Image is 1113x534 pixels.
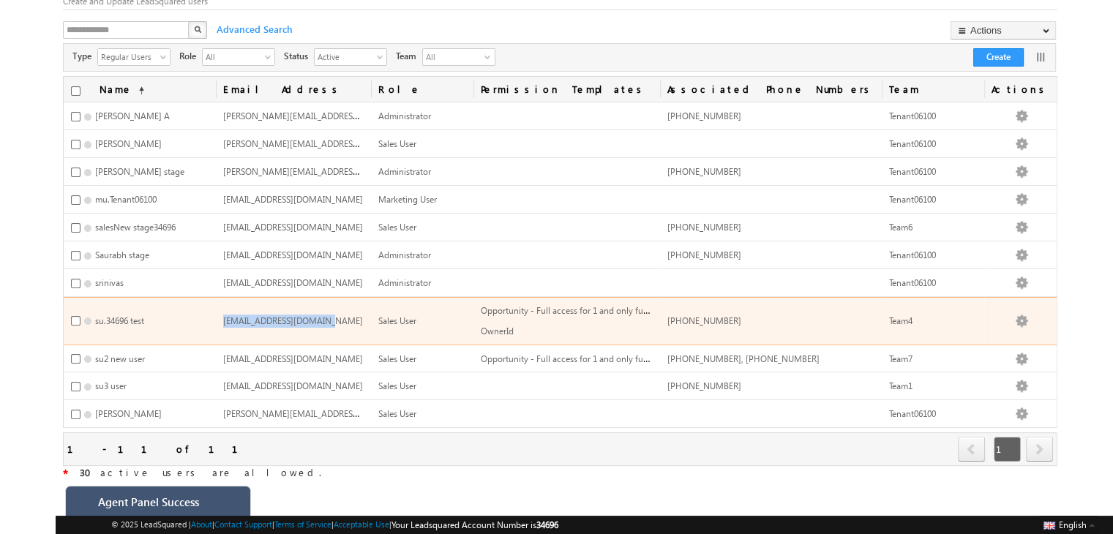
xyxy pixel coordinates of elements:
[223,109,430,121] span: [PERSON_NAME][EMAIL_ADDRESS][DOMAIN_NAME]
[95,110,170,121] span: [PERSON_NAME] A
[377,53,389,61] span: select
[882,77,984,102] span: Team
[67,440,255,457] div: 1 - 11 of 11
[378,222,416,233] span: Sales User
[98,495,240,516] div: Agent Panel Success
[481,304,740,316] span: Opportunity - Full access for 1 and only full view access for another
[667,315,741,326] span: [PHONE_NUMBER]
[132,85,144,97] span: (sorted ascending)
[179,50,202,63] span: Role
[889,353,912,364] span: Team7
[973,48,1024,67] button: Create
[209,23,297,36] span: Advanced Search
[284,50,314,63] span: Status
[95,138,162,149] span: [PERSON_NAME]
[95,353,145,364] span: su2 new user
[95,194,157,205] span: mu.Tenant06100
[223,407,430,419] span: [PERSON_NAME][EMAIL_ADDRESS][DOMAIN_NAME]
[984,77,1057,102] span: Actions
[265,53,277,61] span: select
[481,326,514,336] span: OwnerId
[378,408,416,419] span: Sales User
[1026,437,1053,462] span: next
[223,277,363,288] span: [EMAIL_ADDRESS][DOMAIN_NAME]
[889,249,936,260] span: Tenant06100
[889,277,936,288] span: Tenant06100
[274,519,331,529] a: Terms of Service
[1026,438,1053,462] a: next
[223,165,430,177] span: [PERSON_NAME][EMAIL_ADDRESS][DOMAIN_NAME]
[378,138,416,149] span: Sales User
[889,166,936,177] span: Tenant06100
[378,249,431,260] span: Administrator
[223,315,363,326] span: [EMAIL_ADDRESS][DOMAIN_NAME]
[378,380,416,391] span: Sales User
[80,466,100,478] strong: 30
[889,110,936,121] span: Tenant06100
[95,166,184,177] span: [PERSON_NAME] stage
[160,53,172,61] span: select
[95,408,162,419] span: [PERSON_NAME]
[473,77,660,102] span: Permission Templates
[396,50,422,63] span: Team
[95,277,124,288] span: srinivas
[889,380,912,391] span: Team1
[214,519,272,529] a: Contact Support
[315,49,375,64] span: Active
[378,277,431,288] span: Administrator
[1059,519,1087,530] span: English
[481,352,740,364] span: Opportunity - Full access for 1 and only full view access for another
[994,437,1021,462] span: 1
[889,408,936,419] span: Tenant06100
[223,380,363,391] span: [EMAIL_ADDRESS][DOMAIN_NAME]
[203,49,263,64] span: All
[667,166,741,177] span: [PHONE_NUMBER]
[667,110,741,121] span: [PHONE_NUMBER]
[72,50,97,63] span: Type
[223,249,363,260] span: [EMAIL_ADDRESS][DOMAIN_NAME]
[111,518,558,532] span: © 2025 LeadSquared | | | | |
[667,249,741,260] span: [PHONE_NUMBER]
[95,380,127,391] span: su3 user
[889,222,912,233] span: Team6
[378,166,431,177] span: Administrator
[667,380,741,391] span: [PHONE_NUMBER]
[223,353,363,364] span: [EMAIL_ADDRESS][DOMAIN_NAME]
[95,249,149,260] span: Saurabh stage
[1040,516,1098,533] button: English
[223,137,496,149] span: [PERSON_NAME][EMAIL_ADDRESS][PERSON_NAME][DOMAIN_NAME]
[660,77,882,102] a: Associated Phone Numbers
[667,353,820,364] span: [PHONE_NUMBER], [PHONE_NUMBER]
[536,519,558,530] span: 34696
[378,353,416,364] span: Sales User
[667,222,741,233] span: [PHONE_NUMBER]
[194,26,201,33] img: Search
[889,138,936,149] span: Tenant06100
[378,194,437,205] span: Marketing User
[95,222,176,233] span: salesNew stage34696
[889,315,912,326] span: Team4
[889,194,936,205] span: Tenant06100
[423,49,481,65] span: All
[958,438,986,462] a: prev
[98,49,158,64] span: Regular Users
[223,194,363,205] span: [EMAIL_ADDRESS][DOMAIN_NAME]
[68,466,321,478] span: active users are allowed.
[958,437,985,462] span: prev
[391,519,558,530] span: Your Leadsquared Account Number is
[216,77,371,102] a: Email Address
[378,110,431,121] span: Administrator
[371,77,473,102] a: Role
[92,77,151,102] a: Name
[378,315,416,326] span: Sales User
[951,21,1056,40] button: Actions
[95,315,144,326] span: su.34696 test
[334,519,389,529] a: Acceptable Use
[223,222,363,233] span: [EMAIL_ADDRESS][DOMAIN_NAME]
[191,519,212,529] a: About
